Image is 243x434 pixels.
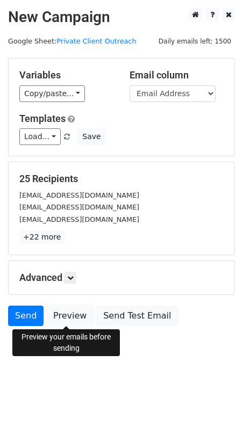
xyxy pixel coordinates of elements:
a: Copy/paste... [19,85,85,102]
iframe: Chat Widget [189,382,243,434]
a: Daily emails left: 1500 [155,37,235,45]
a: Preview [46,306,94,326]
small: [EMAIL_ADDRESS][DOMAIN_NAME] [19,191,139,199]
small: Google Sheet: [8,37,136,45]
h2: New Campaign [8,8,235,26]
h5: Variables [19,69,113,81]
a: +22 more [19,230,65,244]
button: Save [77,128,105,145]
h5: Email column [130,69,224,81]
small: [EMAIL_ADDRESS][DOMAIN_NAME] [19,203,139,211]
a: Send [8,306,44,326]
div: Preview your emails before sending [12,329,120,356]
small: [EMAIL_ADDRESS][DOMAIN_NAME] [19,215,139,223]
a: Templates [19,113,66,124]
h5: Advanced [19,272,224,284]
a: Private Client Outreach [56,37,136,45]
a: Send Test Email [96,306,178,326]
h5: 25 Recipients [19,173,224,185]
a: Load... [19,128,61,145]
span: Daily emails left: 1500 [155,35,235,47]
